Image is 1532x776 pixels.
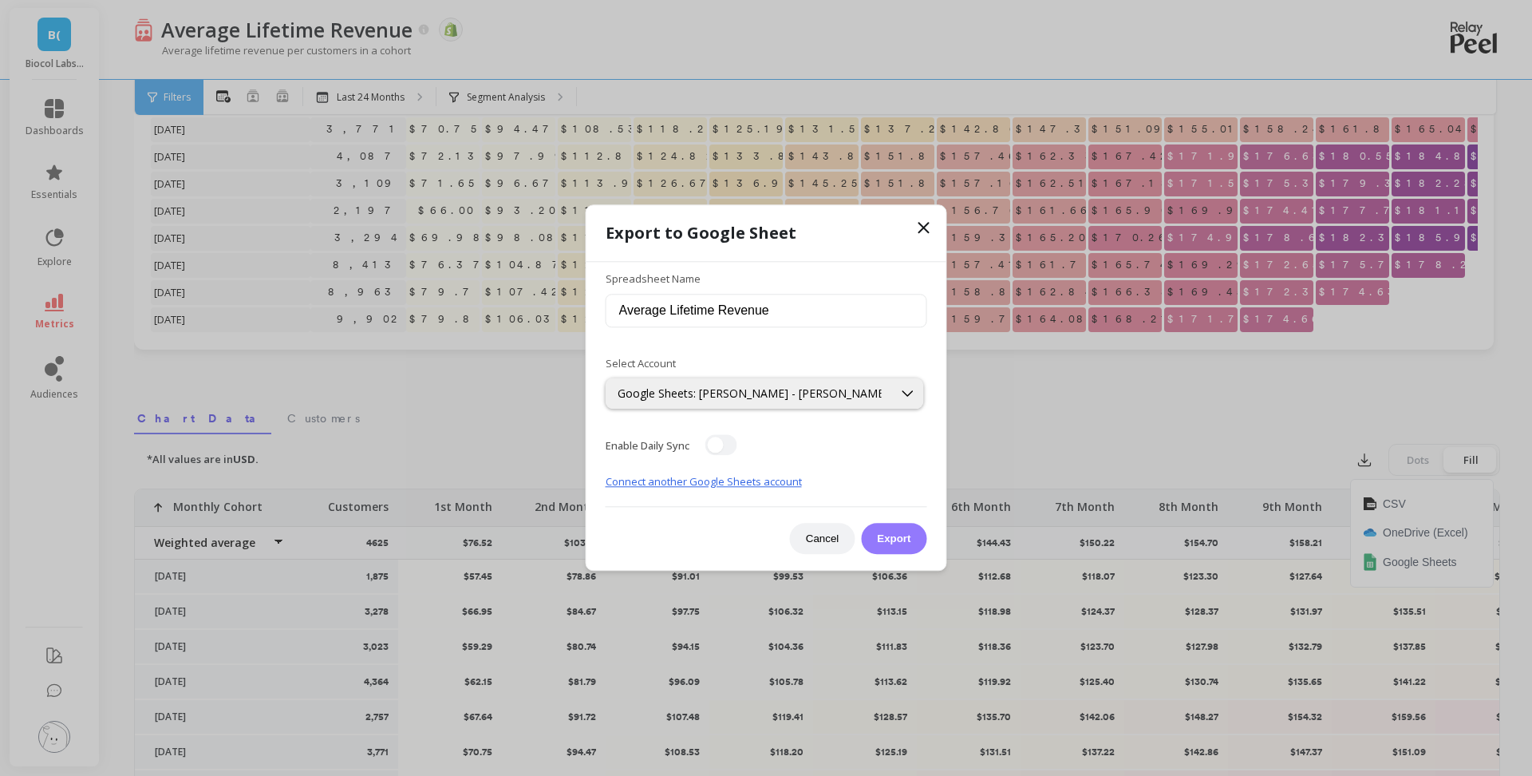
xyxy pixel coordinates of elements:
[606,221,927,245] h1: Export to Google Sheet
[606,272,927,288] label: Spreadsheet Name
[606,439,689,453] span: Enable Daily Sync
[606,356,927,372] label: Select Account
[861,524,926,555] button: Export
[618,386,882,402] div: Google Sheets: [PERSON_NAME] - [PERSON_NAME]
[606,294,927,327] input: e.g. Average Lifetime Revenue
[790,524,855,555] button: Cancel
[606,475,802,489] a: Connect another Google Sheets account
